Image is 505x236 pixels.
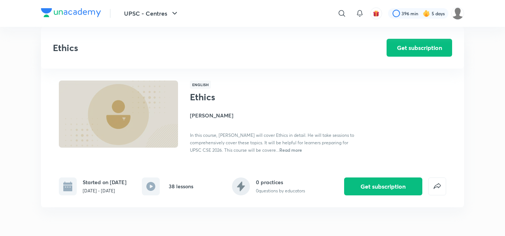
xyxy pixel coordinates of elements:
[58,80,179,148] img: Thumbnail
[373,10,379,17] img: avatar
[428,177,446,195] button: false
[387,39,452,57] button: Get subscription
[83,178,127,186] h6: Started on [DATE]
[190,111,357,119] h4: [PERSON_NAME]
[256,188,305,194] p: 0 questions by educators
[370,7,382,19] button: avatar
[83,188,127,194] p: [DATE] - [DATE]
[344,177,422,195] button: Get subscription
[41,8,101,17] img: Company Logo
[190,92,312,103] h1: Ethics
[190,81,211,89] span: English
[190,132,354,153] span: In this course, [PERSON_NAME] will cover Ethics in detail. He will take sessions to comprehensive...
[256,178,305,186] h6: 0 practices
[451,7,464,20] img: amit tripathi
[279,147,302,153] span: Read more
[120,6,184,21] button: UPSC - Centres
[41,8,101,19] a: Company Logo
[423,10,430,17] img: streak
[169,182,193,190] h6: 38 lessons
[53,43,344,53] h3: Ethics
